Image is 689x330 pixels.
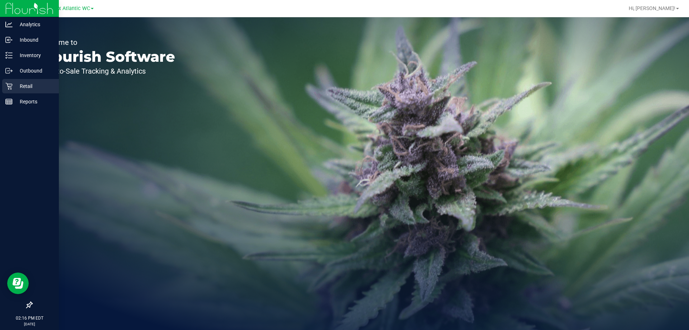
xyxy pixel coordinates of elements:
[13,66,56,75] p: Outbound
[629,5,675,11] span: Hi, [PERSON_NAME]!
[13,20,56,29] p: Analytics
[3,315,56,321] p: 02:16 PM EDT
[53,5,90,11] span: Jax Atlantic WC
[39,68,175,75] p: Seed-to-Sale Tracking & Analytics
[5,21,13,28] inline-svg: Analytics
[5,98,13,105] inline-svg: Reports
[13,36,56,44] p: Inbound
[5,83,13,90] inline-svg: Retail
[5,67,13,74] inline-svg: Outbound
[13,51,56,60] p: Inventory
[39,39,175,46] p: Welcome to
[5,36,13,43] inline-svg: Inbound
[13,97,56,106] p: Reports
[3,321,56,327] p: [DATE]
[7,273,29,294] iframe: Resource center
[13,82,56,90] p: Retail
[5,52,13,59] inline-svg: Inventory
[39,50,175,64] p: Flourish Software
